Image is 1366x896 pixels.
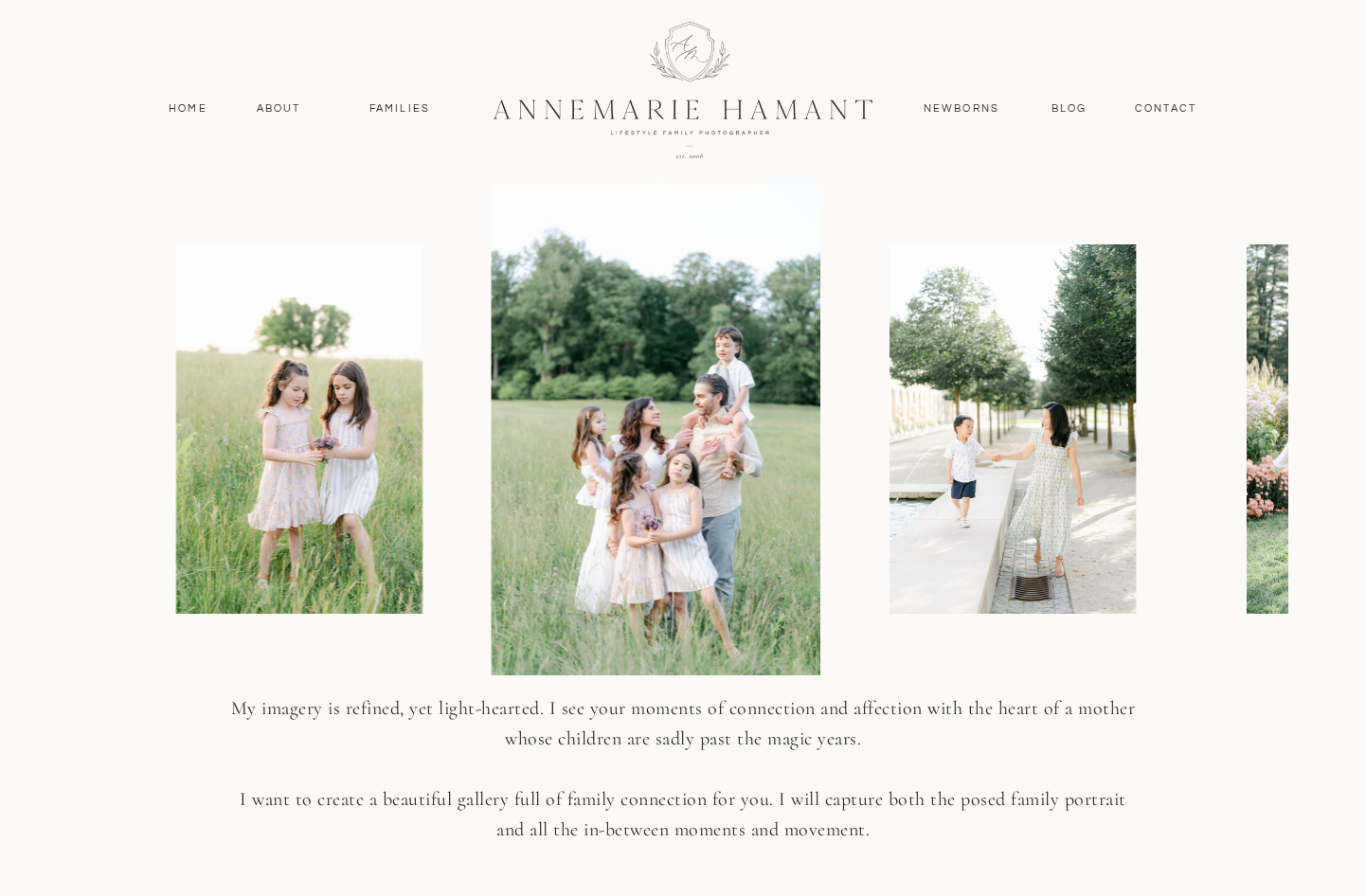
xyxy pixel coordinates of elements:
[251,100,306,117] a: About
[1124,100,1207,117] a: contact
[916,100,1007,117] a: Newborns
[160,100,216,117] a: Home
[1047,100,1091,117] a: Blog
[357,100,442,117] a: Families
[205,54,421,121] p: Highlights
